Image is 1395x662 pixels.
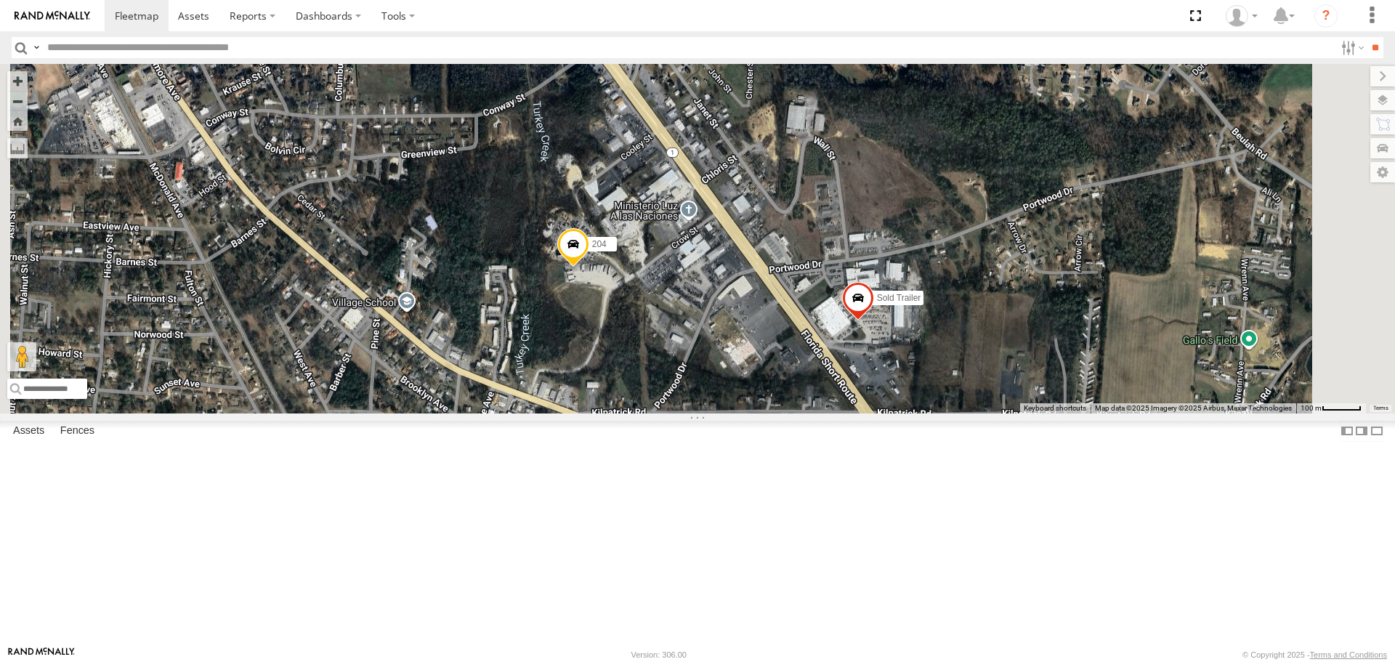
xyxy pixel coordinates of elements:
div: © Copyright 2025 - [1242,650,1387,659]
label: Map Settings [1370,162,1395,182]
label: Measure [7,138,28,158]
i: ? [1314,4,1338,28]
span: 100 m [1301,404,1322,412]
div: EDWARD EDMONDSON [1221,5,1263,27]
label: Assets [6,421,52,442]
button: Zoom in [7,71,28,91]
label: Fences [53,421,102,442]
label: Hide Summary Table [1370,421,1384,442]
button: Zoom Home [7,111,28,131]
button: Zoom out [7,91,28,111]
button: Drag Pegman onto the map to open Street View [7,342,36,371]
label: Dock Summary Table to the Right [1354,421,1369,442]
span: Sold Trailer [877,294,921,304]
img: rand-logo.svg [15,11,90,21]
div: Version: 306.00 [631,650,687,659]
button: Keyboard shortcuts [1024,403,1086,413]
button: Map Scale: 100 m per 51 pixels [1296,403,1366,413]
a: Visit our Website [8,647,75,662]
a: Terms [1373,405,1388,411]
a: Terms and Conditions [1310,650,1387,659]
span: 204 [592,240,607,250]
label: Dock Summary Table to the Left [1340,421,1354,442]
span: Map data ©2025 Imagery ©2025 Airbus, Maxar Technologies [1095,404,1292,412]
label: Search Filter Options [1335,37,1367,58]
label: Search Query [31,37,42,58]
